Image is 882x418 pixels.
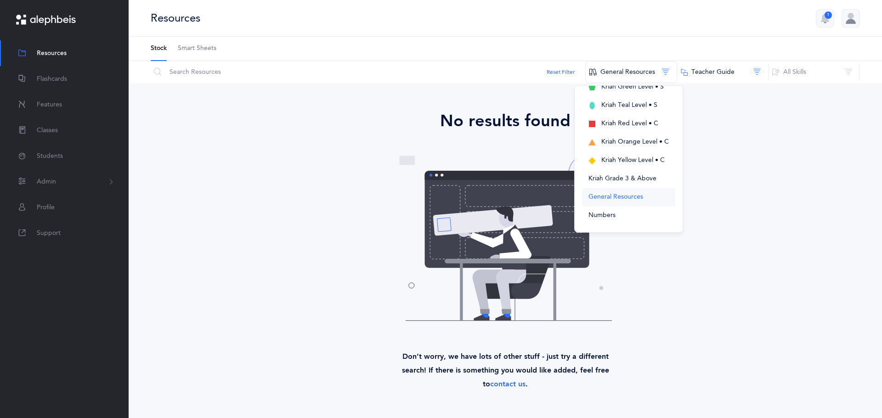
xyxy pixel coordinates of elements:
button: General Resources [582,188,675,206]
span: Kriah Grade 3 & Above [588,175,656,182]
button: Kriah Red Level • C [582,115,675,133]
a: contact us [490,380,526,388]
span: Support [37,229,61,238]
button: Reset Filter [547,68,575,76]
input: Search Resources [150,61,586,83]
span: Kriah Teal Level • S [601,101,657,109]
div: No results found [154,109,856,134]
button: Teacher Guide [677,61,769,83]
div: Don’t worry, we have lots of other stuff - just try a different search! If there is something you... [389,324,622,391]
iframe: Drift Widget Chat Controller [836,372,871,407]
button: Kriah Orange Level • C [582,133,675,151]
span: Kriah Yellow Level • C [601,156,665,164]
span: Features [37,100,62,110]
span: Students [37,151,63,161]
span: Kriah Orange Level • C [601,138,669,145]
span: General Resources [588,193,643,201]
img: no-resources-found.svg [396,152,615,324]
div: Resources [151,11,200,26]
button: Kriah Yellow Level • C [582,151,675,170]
span: Smart Sheets [178,44,216,53]
button: 1 [816,9,834,28]
span: Numbers [588,212,616,219]
span: Profile [37,203,55,212]
span: Classes [37,126,58,135]
span: Admin [37,177,56,187]
div: 1 [825,11,832,19]
span: Flashcards [37,74,67,84]
button: Numbers [582,206,675,225]
span: Resources [37,49,67,58]
span: Kriah Red Level • C [601,120,658,127]
button: Kriah Green Level • S [582,78,675,96]
button: Kriah Teal Level • S [582,96,675,115]
button: Kriah Grade 3 & Above [582,170,675,188]
button: All Skills [768,61,860,83]
span: Kriah Green Level • S [601,83,664,90]
button: General Resources [585,61,677,83]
